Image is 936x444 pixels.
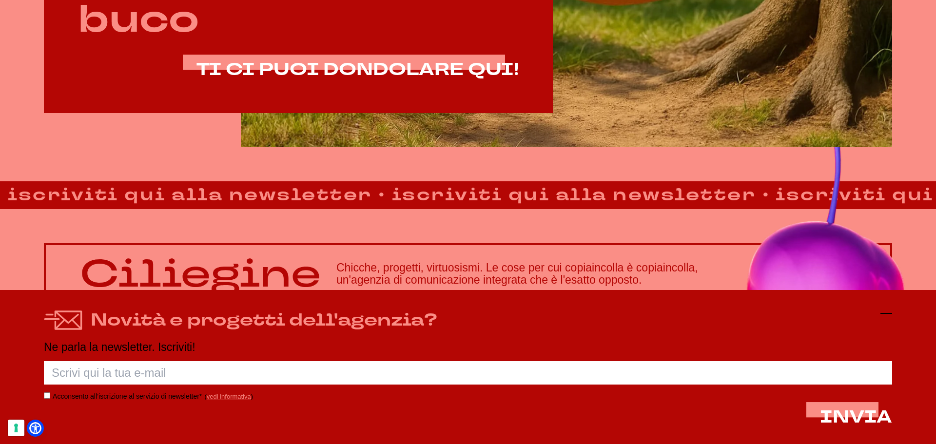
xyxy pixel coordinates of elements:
span: INVIA [820,405,892,429]
p: Ne parla la newsletter. Iscriviti! [44,341,892,353]
input: Scrivi qui la tua e-mail [44,361,892,385]
label: Acconsento all’iscrizione al servizio di newsletter* [53,392,202,400]
strong: iscriviti qui alla newsletter [277,182,657,208]
a: TI CI PUOI DONDOLARE QUI! [196,60,519,79]
button: INVIA [820,408,892,427]
a: vedi informativa [207,393,251,400]
h3: Chicche, progetti, virtuosismi. Le cose per cui copiaincolla è copiaincolla, un'agenzia di comuni... [336,262,856,287]
p: Ciliegine [80,253,321,295]
button: Le tue preferenze relative al consenso per le tecnologie di tracciamento [8,420,24,436]
span: TI CI PUOI DONDOLARE QUI! [196,58,519,81]
a: Open Accessibility Menu [29,422,41,434]
span: ( ) [204,393,253,400]
h4: Novità e progetti dell'agenzia? [91,308,437,333]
